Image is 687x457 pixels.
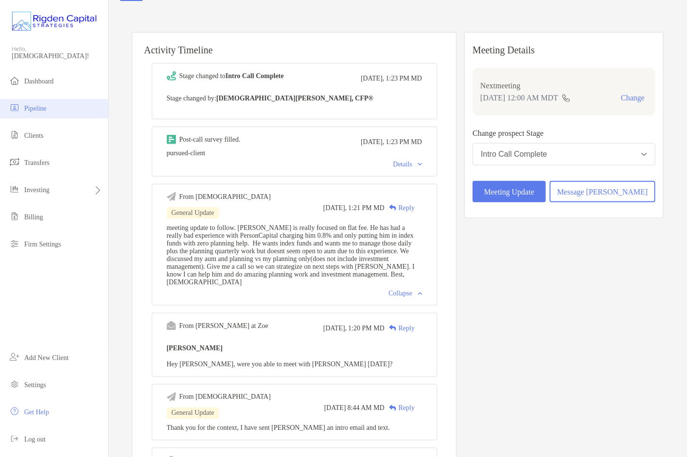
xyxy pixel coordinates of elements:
[167,192,176,201] img: Event icon
[179,322,269,330] div: From [PERSON_NAME] at Zoe
[179,193,271,201] div: From [DEMOGRAPHIC_DATA]
[24,381,46,389] span: Settings
[132,33,456,56] h6: Activity Timeline
[641,153,647,156] img: Open dropdown arrow
[473,143,655,165] button: Intro Call Complete
[9,211,20,222] img: billing icon
[384,203,415,213] div: Reply
[480,92,558,104] p: [DATE] 12:00 AM MDT
[9,102,20,114] img: pipeline icon
[9,406,20,417] img: get-help icon
[24,186,49,194] span: Investing
[179,72,284,80] div: Stage changed to
[418,163,422,166] img: Chevron icon
[393,161,422,168] div: Details
[12,52,102,60] span: [DEMOGRAPHIC_DATA]!
[324,405,346,412] span: [DATE]
[389,405,397,411] img: Reply icon
[386,75,422,82] span: 1:23 PM MD
[12,4,96,39] img: Zoe Logo
[418,292,422,295] img: Chevron icon
[24,241,61,248] span: Firm Settings
[9,238,20,249] img: firm-settings icon
[167,424,390,432] span: Thank you for the context, I have sent [PERSON_NAME] an intro email and text.
[361,138,384,146] span: [DATE],
[225,72,284,80] b: Intro Call Complete
[167,135,176,144] img: Event icon
[618,93,648,103] button: Change
[167,149,206,157] span: pursued-client
[9,433,20,444] img: logout icon
[167,392,176,402] img: Event icon
[24,436,46,443] span: Log out
[389,290,422,297] div: Collapse
[167,361,393,368] span: Hey [PERSON_NAME], were you able to meet with [PERSON_NAME] [DATE]?
[167,92,422,104] p: Stage changed by:
[323,325,347,332] span: [DATE],
[473,181,546,202] button: Meeting Update
[24,354,69,361] span: Add New Client
[167,71,176,81] img: Event icon
[9,351,20,363] img: add_new_client icon
[9,378,20,390] img: settings icon
[167,344,223,352] b: [PERSON_NAME]
[389,205,397,211] img: Reply icon
[9,75,20,86] img: dashboard icon
[9,156,20,168] img: transfers icon
[550,181,655,202] button: Message [PERSON_NAME]
[9,183,20,195] img: investing icon
[361,75,384,82] span: [DATE],
[179,393,271,401] div: From [DEMOGRAPHIC_DATA]
[167,321,176,330] img: Event icon
[323,204,347,212] span: [DATE],
[384,403,415,413] div: Reply
[481,150,547,159] div: Intro Call Complete
[348,204,384,212] span: 1:21 PM MD
[167,207,219,219] div: General Update
[24,105,47,112] span: Pipeline
[389,325,397,331] img: Reply icon
[348,325,384,332] span: 1:20 PM MD
[384,323,415,333] div: Reply
[24,78,54,85] span: Dashboard
[179,136,240,144] div: Post-call survey filled.
[473,44,655,56] p: Meeting Details
[480,80,648,92] p: Next meeting
[386,138,422,146] span: 1:23 PM MD
[167,224,415,286] span: meeting update to follow. [PERSON_NAME] is really focused on flat fee. He has had a really bad ex...
[473,127,655,139] p: Change prospect Stage
[24,159,49,166] span: Transfers
[216,95,373,102] b: [DEMOGRAPHIC_DATA][PERSON_NAME], CFP®
[348,405,384,412] span: 8:44 AM MD
[24,132,44,139] span: Clients
[9,129,20,141] img: clients icon
[167,408,219,419] div: General Update
[24,408,49,416] span: Get Help
[562,94,571,102] img: communication type
[24,213,43,221] span: Billing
